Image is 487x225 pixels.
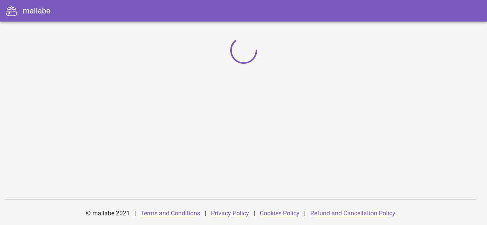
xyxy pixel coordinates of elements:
[81,204,134,223] div: © mallabe 2021
[205,204,206,223] div: |
[23,5,50,17] div: mallabe
[310,210,395,217] a: Refund and Cancellation Policy
[260,210,300,217] a: Cookies Policy
[134,204,136,223] div: |
[254,204,255,223] div: |
[211,210,249,217] a: Privacy Policy
[304,204,306,223] div: |
[141,210,200,217] a: Terms and Conditions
